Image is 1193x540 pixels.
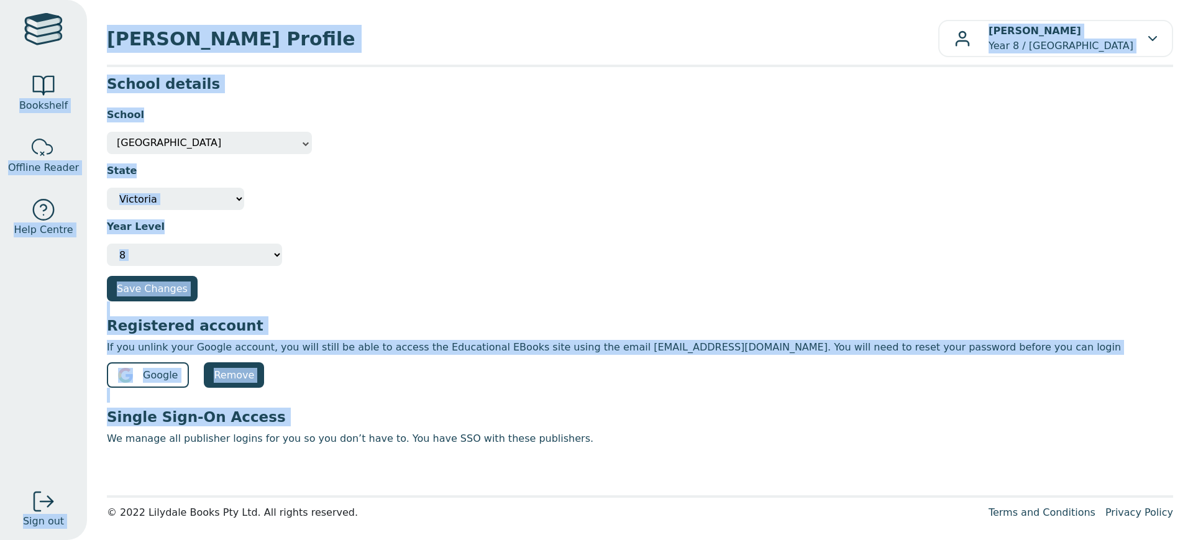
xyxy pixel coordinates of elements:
[107,276,198,301] button: Save Changes
[14,222,73,237] span: Help Centre
[23,514,64,529] span: Sign out
[107,163,137,178] label: State
[204,362,264,388] a: Remove
[107,75,1173,93] h3: School details
[8,160,79,175] span: Offline Reader
[989,506,1095,518] a: Terms and Conditions
[989,25,1081,37] b: [PERSON_NAME]
[1105,506,1173,518] a: Privacy Policy
[107,340,1173,355] p: If you unlink your Google account, you will still be able to access the Educational EBooks site u...
[118,368,133,383] img: google_logo.svg
[938,20,1173,57] button: [PERSON_NAME]Year 8 / [GEOGRAPHIC_DATA]
[989,24,1133,53] p: Year 8 / [GEOGRAPHIC_DATA]
[117,132,302,154] span: Fairhills High School
[107,219,165,234] label: Year Level
[107,108,144,122] label: School
[107,505,979,520] div: © 2022 Lilydale Books Pty Ltd. All rights reserved.
[143,368,178,383] span: Google
[19,98,68,113] span: Bookshelf
[107,316,1173,335] h3: Registered account
[107,431,1173,446] p: We manage all publisher logins for you so you don’t have to. You have SSO with these publishers.
[107,25,938,53] span: [PERSON_NAME] Profile
[107,408,1173,426] h3: Single Sign-On Access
